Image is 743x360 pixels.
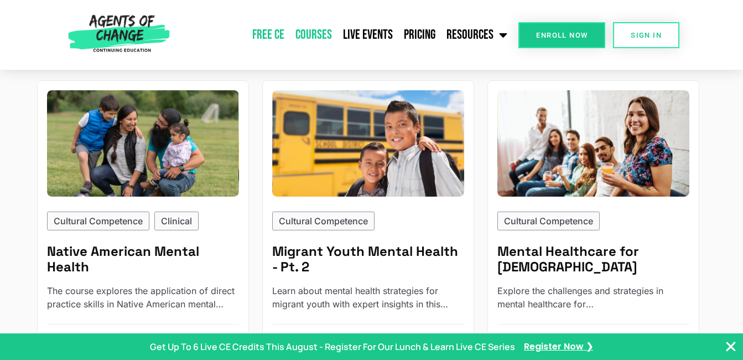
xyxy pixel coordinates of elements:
[47,90,239,197] img: Native American Mental Health (1 Cultural Competency CE Credit)
[497,244,689,276] h5: Mental Healthcare for Latinos
[497,90,689,197] img: Mental Healthcare for Latinos (1 Cultural Competency CE Credit)
[279,214,368,228] p: Cultural Competence
[290,21,337,49] a: Courses
[47,244,239,276] h5: Native American Mental Health
[161,214,192,228] p: Clinical
[272,244,464,276] h5: Migrant Youth Mental Health - Pt. 2
[631,32,662,39] span: SIGN IN
[524,341,593,353] a: Register Now ❯
[247,21,290,49] a: Free CE
[174,21,513,49] nav: Menu
[272,284,464,311] p: Learn about mental health strategies for migrant youth with expert insights in this engaging mult...
[613,22,679,48] a: SIGN IN
[536,32,588,39] span: Enroll Now
[724,340,737,353] button: Close Banner
[47,284,239,311] p: The course explores the application of direct practice skills in Native American mental health, e...
[398,21,441,49] a: Pricing
[504,214,593,228] p: Cultural Competence
[518,22,605,48] a: Enroll Now
[54,214,143,228] p: Cultural Competence
[337,21,398,49] a: Live Events
[497,284,689,311] p: Explore the challenges and strategies in mental healthcare for Latinos, focusing on workforce rep...
[272,90,464,197] img: Migrant Youth Mental Health - Pt. 2 (1 Cultural Competency CE Credit)
[150,340,515,353] p: Get Up To 6 Live CE Credits This August - Register For Our Lunch & Learn Live CE Series
[441,21,513,49] a: Resources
